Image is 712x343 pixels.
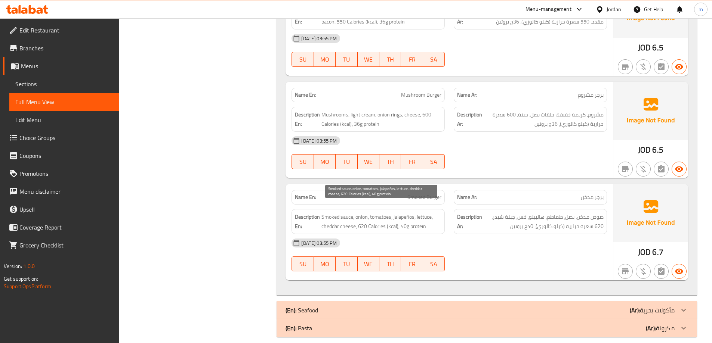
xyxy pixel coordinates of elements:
p: مأكولات بحرية [630,306,675,315]
span: Mushrooms, light cream, onion rings, cheese, 600 Calories (kcal), 36g protein [321,110,441,128]
span: WE [361,156,376,167]
span: FR [404,54,420,65]
span: Smoked sauce, onion, tomatoes, jalapeños, lettuce, cheddar cheese, 620 Calories (kcal), 40g protein [321,212,441,231]
span: Coverage Report [19,223,113,232]
button: TH [379,154,401,169]
button: Not has choices [654,264,669,279]
span: Upsell [19,205,113,214]
div: (En): Pasta(Ar):مكرونة [277,319,697,337]
span: 6.5 [652,143,663,157]
span: FR [404,156,420,167]
span: MO [317,156,333,167]
a: Menus [3,57,119,75]
button: Available [672,162,687,177]
img: Ae5nvW7+0k+MAAAAAElFTkSuQmCC [613,184,688,242]
span: FR [404,259,420,269]
button: SA [423,154,445,169]
span: SU [295,156,311,167]
span: Coupons [19,151,113,160]
span: [DATE] 03:55 PM [298,240,340,247]
span: Choice Groups [19,133,113,142]
span: 1.0.0 [23,261,35,271]
span: MO [317,259,333,269]
a: Edit Restaurant [3,21,119,39]
span: [DATE] 03:55 PM [298,35,340,42]
button: Purchased item [636,59,651,74]
button: SU [292,52,314,67]
a: Grocery Checklist [3,236,119,254]
p: Seafood [286,306,318,315]
span: Get support on: [4,274,38,284]
strong: Description En: [295,8,320,26]
button: Purchased item [636,264,651,279]
span: JOD [638,40,651,55]
a: Support.OpsPlatform [4,281,51,291]
span: برجر مشروم [578,91,604,99]
strong: Description En: [295,212,320,231]
a: Branches [3,39,119,57]
strong: Description Ar: [457,110,482,128]
span: Grocery Checklist [19,241,113,250]
span: Sections [15,79,113,88]
button: SU [292,256,314,271]
button: FR [401,154,423,169]
a: Sections [9,75,119,93]
strong: Description En: [295,110,320,128]
div: (En): Seafood(Ar):مأكولات بحرية [277,301,697,319]
strong: Description Ar: [457,8,482,26]
span: [DATE] 03:55 PM [298,137,340,144]
span: Menu disclaimer [19,187,113,196]
a: Coupons [3,147,119,165]
p: Pasta [286,324,312,333]
p: مكرونة [646,324,675,333]
a: Coverage Report [3,218,119,236]
span: TH [382,156,398,167]
strong: Name Ar: [457,91,477,99]
button: WE [358,256,379,271]
span: Smoked Burger [407,193,441,201]
strong: Name En: [295,193,316,201]
span: SU [295,54,311,65]
button: MO [314,154,336,169]
button: TU [336,154,357,169]
button: SA [423,52,445,67]
span: Edit Restaurant [19,26,113,35]
button: TH [379,52,401,67]
span: Mushroom Burger [401,91,441,99]
button: MO [314,52,336,67]
b: (En): [286,322,296,334]
a: Choice Groups [3,129,119,147]
span: WE [361,259,376,269]
span: مشروم، كريمة خفيفة، حلقات بصل، جبنة، 600 سعرة حرارية (كيلو كالوري)، 36ج بروتين [484,110,604,128]
span: TU [339,259,354,269]
span: SA [426,54,442,65]
a: Upsell [3,200,119,218]
button: MO [314,256,336,271]
b: (Ar): [630,305,640,316]
button: TH [379,256,401,271]
span: SA [426,259,442,269]
span: Version: [4,261,22,271]
span: TU [339,54,354,65]
button: Available [672,264,687,279]
span: SU [295,259,311,269]
span: WE [361,54,376,65]
b: (Ar): [646,322,656,334]
strong: Name Ar: [457,193,477,201]
span: TU [339,156,354,167]
img: Ae5nvW7+0k+MAAAAAElFTkSuQmCC [613,82,688,140]
button: WE [358,154,379,169]
a: Menu disclaimer [3,183,119,200]
span: 6.5 [652,40,663,55]
button: TU [336,52,357,67]
span: Promotions [19,169,113,178]
div: Menu-management [525,5,571,14]
button: Not branch specific item [618,59,633,74]
span: Edit Menu [15,115,113,124]
button: TU [336,256,357,271]
span: JOD [638,245,651,259]
span: Branches [19,44,113,53]
button: Not branch specific item [618,264,633,279]
button: FR [401,52,423,67]
span: TH [382,259,398,269]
